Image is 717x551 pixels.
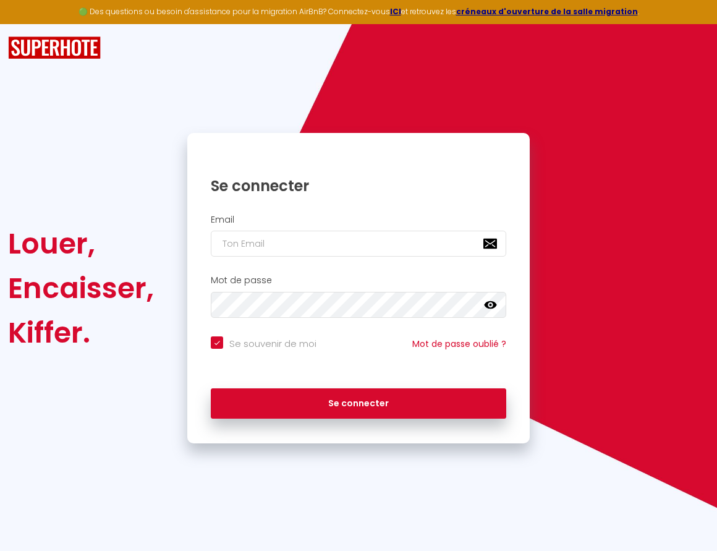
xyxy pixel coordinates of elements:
[211,176,506,195] h1: Se connecter
[390,6,401,17] a: ICI
[8,221,154,266] div: Louer,
[8,36,101,59] img: SuperHote logo
[10,5,47,42] button: Ouvrir le widget de chat LiveChat
[456,6,638,17] a: créneaux d'ouverture de la salle migration
[211,215,506,225] h2: Email
[412,338,506,350] a: Mot de passe oublié ?
[211,275,506,286] h2: Mot de passe
[8,310,154,355] div: Kiffer.
[8,266,154,310] div: Encaisser,
[211,231,506,257] input: Ton Email
[211,388,506,419] button: Se connecter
